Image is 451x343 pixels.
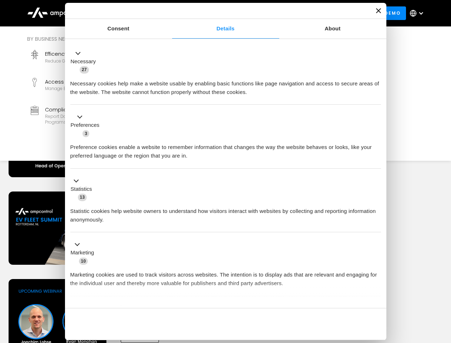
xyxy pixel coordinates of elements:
button: Unclassified (2) [70,304,129,313]
div: Manage EV charger security and access [45,86,131,91]
div: By business need [27,35,259,43]
div: Necessary cookies help make a website usable by enabling basic functions like page navigation and... [70,74,381,96]
button: Necessary (27) [70,49,100,74]
div: Efficency [45,50,127,58]
div: Preference cookies enable a website to remember information that changes the way the website beha... [70,138,381,160]
a: Details [172,19,279,39]
div: Compliance [45,106,139,114]
button: Okay [278,314,381,334]
label: Necessary [71,58,96,66]
div: Report data and stay compliant with EV programs [45,114,139,125]
button: Close banner [376,8,381,13]
a: About [279,19,386,39]
a: Consent [65,19,172,39]
div: Access Control [45,78,131,86]
span: 2 [118,305,125,312]
div: Reduce grid contraints and fuel costs [45,58,127,64]
span: 10 [79,258,88,265]
label: Marketing [71,249,94,257]
label: Preferences [71,121,100,129]
span: 13 [78,194,87,201]
a: Access ControlManage EV charger security and access [27,75,141,100]
span: 3 [82,130,89,137]
label: Statistics [71,185,92,193]
div: Marketing cookies are used to track visitors across websites. The intention is to display ads tha... [70,265,381,288]
button: Preferences (3) [70,113,104,138]
button: Statistics (13) [70,177,96,202]
div: Statistic cookies help website owners to understand how visitors interact with websites by collec... [70,202,381,224]
a: EfficencyReduce grid contraints and fuel costs [27,47,141,72]
button: Marketing (10) [70,240,99,265]
a: ComplianceReport data and stay compliant with EV programs [27,103,141,128]
span: 27 [80,66,89,73]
